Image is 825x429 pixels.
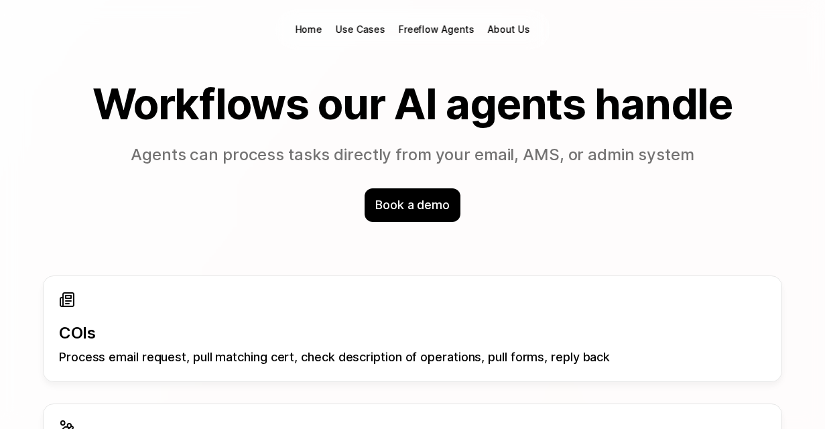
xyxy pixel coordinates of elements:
[487,23,530,36] p: About Us
[43,80,782,127] h2: Workflows our AI agents handle
[59,324,766,343] p: COIs
[336,23,385,36] p: Use Cases
[43,143,782,167] p: Agents can process tasks directly from your email, AMS, or admin system
[398,23,474,36] p: Freeflow Agents
[59,349,766,366] p: Process email request, pull matching cert, check description of operations, pull forms, reply back
[375,196,450,214] p: Book a demo
[391,20,481,39] a: Freeflow Agents
[365,188,460,222] div: Book a demo
[295,23,322,36] p: Home
[329,20,391,39] button: Use Cases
